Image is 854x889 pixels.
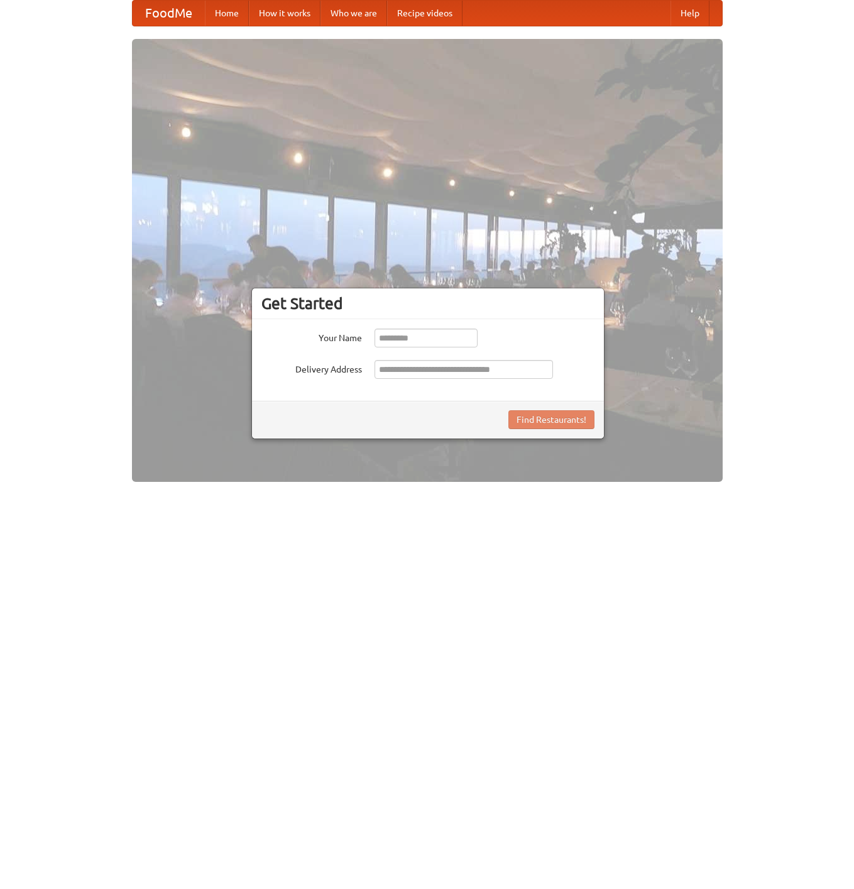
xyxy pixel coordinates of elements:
[508,410,594,429] button: Find Restaurants!
[671,1,709,26] a: Help
[320,1,387,26] a: Who we are
[261,360,362,376] label: Delivery Address
[261,329,362,344] label: Your Name
[249,1,320,26] a: How it works
[387,1,463,26] a: Recipe videos
[261,294,594,313] h3: Get Started
[133,1,205,26] a: FoodMe
[205,1,249,26] a: Home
